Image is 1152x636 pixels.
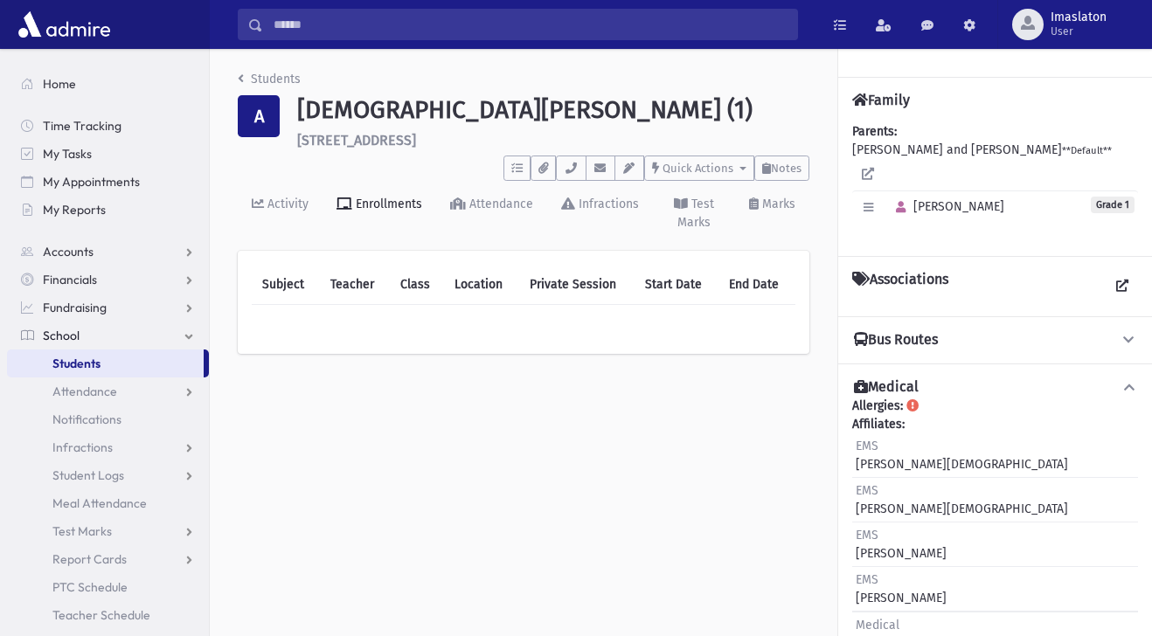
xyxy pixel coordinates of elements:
[718,265,795,305] th: End Date
[7,321,209,349] a: School
[252,265,320,305] th: Subject
[436,181,547,248] a: Attendance
[547,181,653,248] a: Infractions
[352,197,422,211] div: Enrollments
[852,124,897,139] b: Parents:
[43,118,121,134] span: Time Tracking
[238,95,280,137] div: A
[7,405,209,433] a: Notifications
[52,551,127,567] span: Report Cards
[43,300,107,315] span: Fundraising
[14,7,115,42] img: AdmirePro
[264,197,309,211] div: Activity
[854,331,938,349] h4: Bus Routes
[754,156,809,181] button: Notes
[52,579,128,595] span: PTC Schedule
[856,572,878,587] span: EMS
[635,265,718,305] th: Start Date
[856,618,899,633] span: Medical
[7,433,209,461] a: Infractions
[297,95,809,125] h1: [DEMOGRAPHIC_DATA][PERSON_NAME] (1)
[644,156,754,181] button: Quick Actions
[238,72,301,86] a: Students
[7,573,209,601] a: PTC Schedule
[43,328,80,343] span: School
[677,197,714,230] div: Test Marks
[852,417,905,432] b: Affiliates:
[7,168,209,196] a: My Appointments
[852,331,1138,349] button: Bus Routes
[52,384,117,399] span: Attendance
[856,481,1068,518] div: [PERSON_NAME][DEMOGRAPHIC_DATA]
[856,437,1068,474] div: [PERSON_NAME][DEMOGRAPHIC_DATA]
[43,244,94,259] span: Accounts
[852,92,910,108] h4: Family
[7,461,209,489] a: Student Logs
[852,122,1138,242] div: [PERSON_NAME] and [PERSON_NAME]
[856,483,878,498] span: EMS
[43,76,76,92] span: Home
[320,265,390,305] th: Teacher
[297,132,809,149] h6: [STREET_ADDRESS]
[444,265,518,305] th: Location
[466,197,533,211] div: Attendance
[7,294,209,321] a: Fundraising
[653,181,735,248] a: Test Marks
[390,265,445,305] th: Class
[263,9,797,40] input: Search
[7,517,209,545] a: Test Marks
[52,467,124,483] span: Student Logs
[852,271,948,302] h4: Associations
[238,181,323,248] a: Activity
[888,199,1004,214] span: [PERSON_NAME]
[7,112,209,140] a: Time Tracking
[52,495,147,511] span: Meal Attendance
[7,601,209,629] a: Teacher Schedule
[735,181,809,248] a: Marks
[854,378,919,397] h4: Medical
[1051,24,1107,38] span: User
[52,411,121,427] span: Notifications
[52,523,112,539] span: Test Marks
[7,140,209,168] a: My Tasks
[771,162,802,175] span: Notes
[663,162,733,175] span: Quick Actions
[52,607,150,623] span: Teacher Schedule
[1107,271,1138,302] a: View all Associations
[856,528,878,543] span: EMS
[1051,10,1107,24] span: Imaslaton
[7,266,209,294] a: Financials
[7,238,209,266] a: Accounts
[852,378,1138,397] button: Medical
[852,398,903,413] b: Allergies:
[52,439,113,455] span: Infractions
[7,196,209,224] a: My Reports
[575,197,639,211] div: Infractions
[323,181,436,248] a: Enrollments
[43,174,140,190] span: My Appointments
[43,202,106,218] span: My Reports
[856,570,947,607] div: [PERSON_NAME]
[519,265,635,305] th: Private Session
[7,70,209,98] a: Home
[43,146,92,162] span: My Tasks
[52,356,101,371] span: Students
[759,197,795,211] div: Marks
[856,439,878,453] span: EMS
[856,526,947,563] div: [PERSON_NAME]
[238,70,301,95] nav: breadcrumb
[7,377,209,405] a: Attendance
[7,545,209,573] a: Report Cards
[7,489,209,517] a: Meal Attendance
[43,272,97,287] span: Financials
[7,349,204,377] a: Students
[1091,197,1135,213] span: Grade 1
